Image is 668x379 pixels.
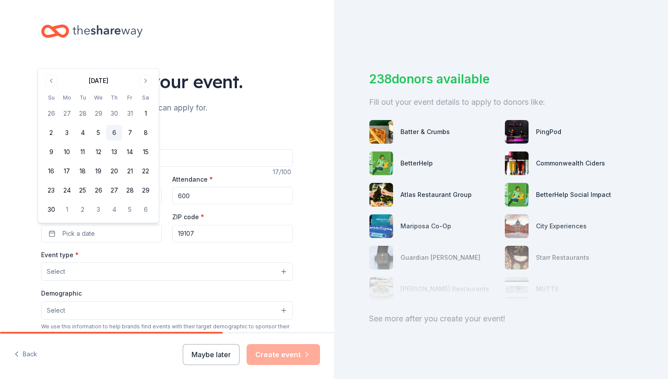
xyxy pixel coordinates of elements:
button: 1 [59,202,75,217]
img: photo for Batter & Crumbs [369,120,393,144]
span: Select [47,305,65,316]
button: Maybe later [183,344,240,365]
button: 30 [43,202,59,217]
th: Wednesday [90,93,106,102]
button: 26 [90,183,106,198]
label: Demographic [41,289,82,298]
input: 12345 (U.S. only) [172,225,293,242]
img: photo for BetterHelp [369,152,393,175]
button: 28 [75,106,90,121]
span: Pick a date [63,228,95,239]
input: Spring Fundraiser [41,149,293,167]
button: 7 [122,125,138,141]
button: 21 [122,163,138,179]
button: 23 [43,183,59,198]
button: 29 [138,183,153,198]
button: 4 [106,202,122,217]
div: We use this information to help brands find events with their target demographic to sponsor their... [41,323,293,337]
label: ZIP code [172,213,204,221]
button: 6 [106,125,122,141]
button: 11 [75,144,90,160]
button: 17 [59,163,75,179]
div: BetterHelp Social Impact [536,189,611,200]
img: photo for BetterHelp Social Impact [505,183,529,207]
th: Friday [122,93,138,102]
button: 6 [138,202,153,217]
button: 13 [106,144,122,160]
button: 22 [138,163,153,179]
button: 26 [43,106,59,121]
button: 10 [59,144,75,160]
input: 20 [172,187,293,204]
div: Commonwealth Ciders [536,158,605,169]
button: 2 [75,202,90,217]
span: Select [47,266,65,277]
th: Monday [59,93,75,102]
button: Back [14,345,37,364]
button: 20 [106,163,122,179]
button: 15 [138,144,153,160]
div: [DATE] [89,76,108,86]
button: 28 [122,183,138,198]
button: Go to previous month [45,75,57,87]
div: 238 donors available [369,70,633,88]
th: Thursday [106,93,122,102]
button: 3 [59,125,75,141]
button: 29 [90,106,106,121]
button: 24 [59,183,75,198]
button: 16 [43,163,59,179]
div: We'll find in-kind donations you can apply for. [41,101,293,115]
div: Tell us about your event. [41,69,293,94]
button: 8 [138,125,153,141]
th: Sunday [43,93,59,102]
button: Select [41,301,293,320]
button: 9 [43,144,59,160]
button: Select [41,262,293,281]
button: 27 [59,106,75,121]
div: BetterHelp [400,158,433,169]
div: Atlas Restaurant Group [400,189,472,200]
img: photo for Commonwealth Ciders [505,152,529,175]
div: 17 /100 [273,167,293,177]
div: PingPod [536,127,561,137]
img: photo for Atlas Restaurant Group [369,183,393,207]
button: 4 [75,125,90,141]
th: Tuesday [75,93,90,102]
button: 3 [90,202,106,217]
button: Go to next month [139,75,152,87]
button: 19 [90,163,106,179]
div: Fill out your event details to apply to donors like: [369,95,633,109]
button: 31 [122,106,138,121]
button: 18 [75,163,90,179]
button: 5 [90,125,106,141]
img: photo for PingPod [505,120,529,144]
label: Attendance [172,175,213,184]
button: 1 [138,106,153,121]
button: 14 [122,144,138,160]
button: Pick a date [41,225,162,242]
button: 5 [122,202,138,217]
button: 27 [106,183,122,198]
div: Batter & Crumbs [400,127,450,137]
div: See more after you create your event! [369,312,633,326]
th: Saturday [138,93,153,102]
button: 30 [106,106,122,121]
button: 12 [90,144,106,160]
button: 25 [75,183,90,198]
button: 2 [43,125,59,141]
label: Event type [41,251,79,259]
